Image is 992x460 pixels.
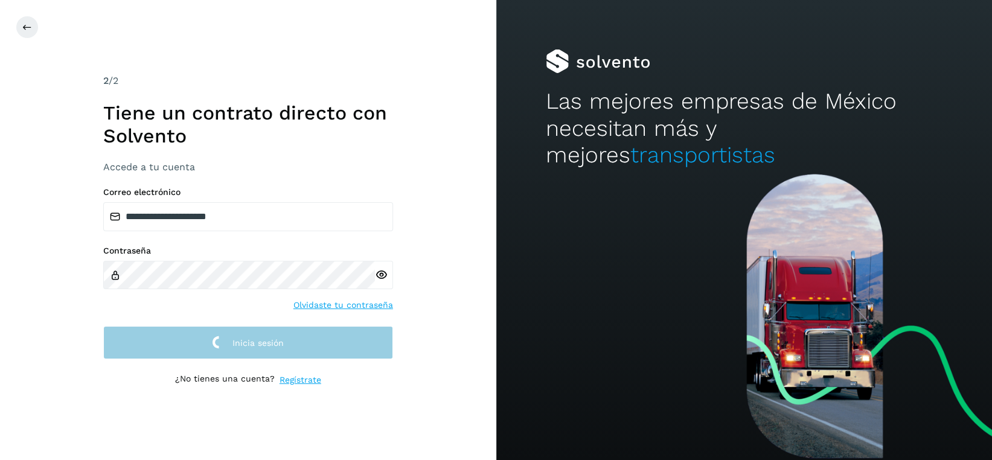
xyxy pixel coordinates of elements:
p: ¿No tienes una cuenta? [175,374,275,386]
label: Correo electrónico [103,187,393,197]
a: Regístrate [280,374,321,386]
h1: Tiene un contrato directo con Solvento [103,101,393,148]
a: Olvidaste tu contraseña [293,299,393,311]
button: Inicia sesión [103,326,393,359]
h3: Accede a tu cuenta [103,161,393,173]
span: transportistas [630,142,775,168]
h2: Las mejores empresas de México necesitan más y mejores [546,88,942,168]
div: /2 [103,74,393,88]
label: Contraseña [103,246,393,256]
span: Inicia sesión [232,339,284,347]
span: 2 [103,75,109,86]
